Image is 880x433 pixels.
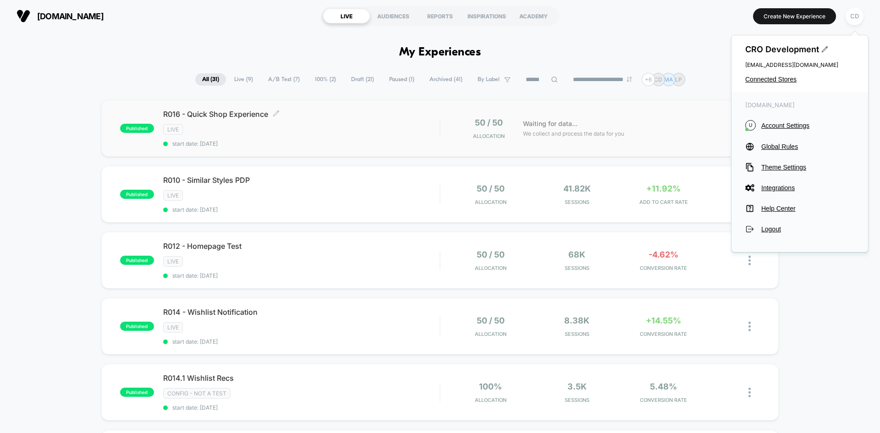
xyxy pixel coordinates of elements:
[564,316,589,325] span: 8.38k
[843,7,866,26] button: CD
[745,76,854,83] button: Connected Stores
[745,44,854,54] span: CRO Development
[477,184,505,193] span: 50 / 50
[627,77,632,82] img: end
[16,9,30,23] img: Visually logo
[163,373,440,383] span: R014.1 Wishlist Recs
[163,140,440,147] span: start date: [DATE]
[510,9,557,23] div: ACADEMY
[753,8,836,24] button: Create New Experience
[748,388,751,397] img: close
[523,129,624,138] span: We collect and process the data for you
[475,397,506,403] span: Allocation
[163,175,440,185] span: R010 - Similar Styles PDP
[423,73,469,86] span: Archived ( 41 )
[120,124,154,133] span: published
[479,382,502,391] span: 100%
[642,73,655,86] div: + 6
[120,256,154,265] span: published
[745,120,756,131] i: U
[163,388,231,399] span: CONFIG - NOT A TEST
[477,316,505,325] span: 50 / 50
[567,382,587,391] span: 3.5k
[646,316,681,325] span: +14.55%
[163,272,440,279] span: start date: [DATE]
[761,205,854,212] span: Help Center
[846,7,863,25] div: CD
[563,184,591,193] span: 41.82k
[382,73,421,86] span: Paused ( 1 )
[745,61,854,68] span: [EMAIL_ADDRESS][DOMAIN_NAME]
[478,76,500,83] span: By Label
[163,124,183,135] span: LIVE
[477,250,505,259] span: 50 / 50
[475,118,503,127] span: 50 / 50
[370,9,417,23] div: AUDIENCES
[120,322,154,331] span: published
[748,256,751,265] img: close
[475,331,506,337] span: Allocation
[748,322,751,331] img: close
[761,122,854,129] span: Account Settings
[664,76,673,83] p: MA
[536,265,618,271] span: Sessions
[475,199,506,205] span: Allocation
[761,164,854,171] span: Theme Settings
[163,190,183,201] span: LIVE
[622,331,704,337] span: CONVERSION RATE
[163,404,440,411] span: start date: [DATE]
[536,397,618,403] span: Sessions
[163,110,440,119] span: R016 - Quick Shop Experience
[745,142,854,151] button: Global Rules
[323,9,370,23] div: LIVE
[163,241,440,251] span: R012 - Homepage Test
[745,204,854,213] button: Help Center
[523,119,577,129] span: Waiting for data...
[536,331,618,337] span: Sessions
[37,11,104,21] span: [DOMAIN_NAME]
[399,46,481,59] h1: My Experiences
[120,388,154,397] span: published
[344,73,381,86] span: Draft ( 21 )
[761,143,854,150] span: Global Rules
[163,256,183,267] span: LIVE
[227,73,260,86] span: Live ( 9 )
[622,265,704,271] span: CONVERSION RATE
[745,120,854,131] button: UAccount Settings
[745,183,854,192] button: Integrations
[761,225,854,233] span: Logout
[163,206,440,213] span: start date: [DATE]
[163,307,440,317] span: R014 - Wishlist Notification
[745,163,854,172] button: Theme Settings
[675,76,682,83] p: LP
[14,9,106,23] button: [DOMAIN_NAME]
[163,322,183,333] span: LIVE
[195,73,226,86] span: All ( 31 )
[261,73,307,86] span: A/B Test ( 7 )
[761,184,854,192] span: Integrations
[646,184,681,193] span: +11.92%
[473,133,505,139] span: Allocation
[163,338,440,345] span: start date: [DATE]
[649,250,678,259] span: -4.62%
[654,76,662,83] p: CD
[536,199,618,205] span: Sessions
[475,265,506,271] span: Allocation
[120,190,154,199] span: published
[650,382,677,391] span: 5.48%
[463,9,510,23] div: INSPIRATIONS
[745,101,854,109] span: [DOMAIN_NAME]
[622,199,704,205] span: ADD TO CART RATE
[417,9,463,23] div: REPORTS
[745,225,854,234] button: Logout
[308,73,343,86] span: 100% ( 2 )
[622,397,704,403] span: CONVERSION RATE
[568,250,585,259] span: 68k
